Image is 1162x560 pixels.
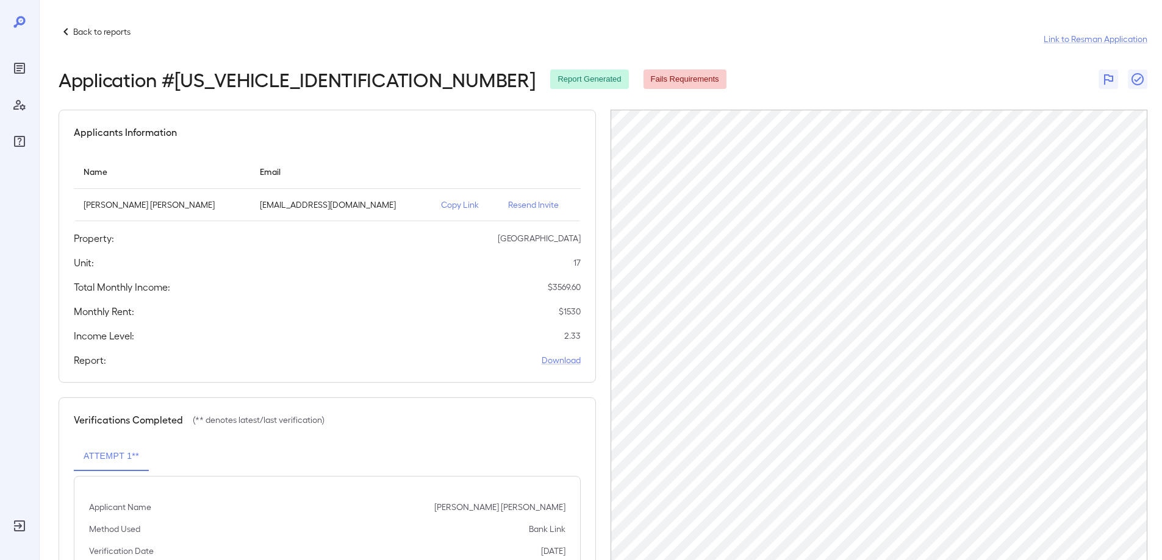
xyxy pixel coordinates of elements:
span: Report Generated [550,74,628,85]
div: FAQ [10,132,29,151]
h5: Income Level: [74,328,134,343]
div: Manage Users [10,95,29,115]
p: [PERSON_NAME] [PERSON_NAME] [84,199,240,211]
p: Method Used [89,523,140,535]
th: Email [250,154,432,189]
h2: Application # [US_VEHICLE_IDENTIFICATION_NUMBER] [59,68,536,90]
table: simple table [74,154,581,221]
p: [PERSON_NAME] [PERSON_NAME] [434,501,565,513]
h5: Unit: [74,255,94,270]
h5: Verifications Completed [74,413,183,427]
h5: Monthly Rent: [74,304,134,319]
button: Close Report [1128,69,1147,89]
span: Fails Requirements [644,74,726,85]
p: (** denotes latest/last verification) [193,414,325,426]
a: Download [542,354,581,366]
h5: Report: [74,353,106,367]
p: Bank Link [529,523,565,535]
p: 2.33 [564,330,581,342]
p: Copy Link [441,199,489,211]
h5: Applicants Information [74,125,177,140]
p: [DATE] [541,545,565,557]
div: Reports [10,58,29,78]
p: Verification Date [89,545,154,557]
a: Link to Resman Application [1044,33,1147,45]
p: Resend Invite [508,199,570,211]
p: $ 3569.60 [548,281,581,293]
p: [GEOGRAPHIC_DATA] [498,232,581,244]
p: Applicant Name [89,501,151,513]
h5: Property: [74,231,114,246]
th: Name [74,154,250,189]
p: [EMAIL_ADDRESS][DOMAIN_NAME] [260,199,422,211]
button: Flag Report [1099,69,1118,89]
div: Log Out [10,516,29,536]
h5: Total Monthly Income: [74,280,170,294]
p: $ 1530 [559,305,581,317]
button: Attempt 1** [74,442,149,471]
p: 17 [573,257,581,269]
p: Back to reports [73,26,131,38]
